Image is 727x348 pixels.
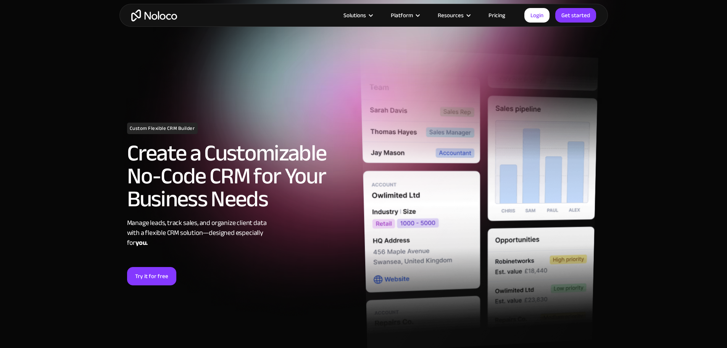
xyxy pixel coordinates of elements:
h2: Create a Customizable No-Code CRM for Your Business Needs [127,142,360,210]
a: Get started [555,8,596,23]
a: home [131,10,177,21]
a: Login [524,8,550,23]
div: Solutions [334,10,381,20]
div: Solutions [343,10,366,20]
div: Platform [381,10,428,20]
div: Platform [391,10,413,20]
div: Resources [438,10,464,20]
strong: you. [135,236,148,249]
div: Resources [428,10,479,20]
a: Pricing [479,10,515,20]
a: Try it for free [127,267,176,285]
h1: Custom Flexible CRM Builder [127,123,198,134]
div: Manage leads, track sales, and organize client data with a flexible CRM solution—designed especia... [127,218,360,248]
